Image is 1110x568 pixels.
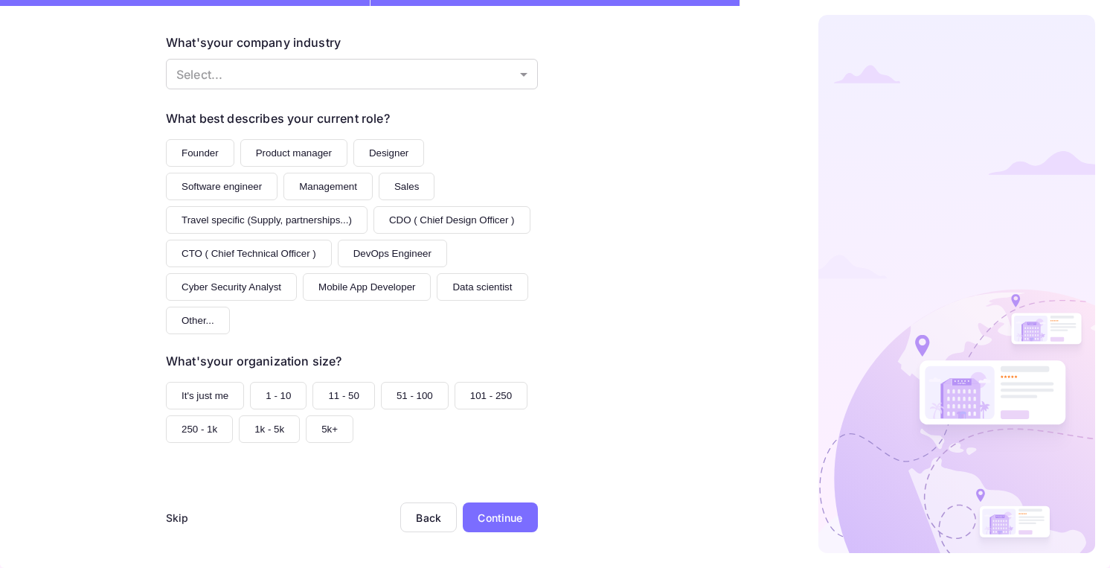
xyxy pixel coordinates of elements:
[176,66,514,83] p: Select...
[166,307,230,334] button: Other...
[283,173,373,200] button: Management
[437,273,527,301] button: Data scientist
[166,109,390,127] div: What best describes your current role?
[303,273,431,301] button: Mobile App Developer
[306,415,353,443] button: 5k+
[373,206,530,234] button: CDO ( Chief Design Officer )
[381,382,449,409] button: 51 - 100
[166,139,234,167] button: Founder
[166,415,233,443] button: 250 - 1k
[166,59,538,89] div: Without label
[240,139,347,167] button: Product manager
[166,33,341,51] div: What's your company industry
[166,510,189,526] div: Skip
[312,382,375,409] button: 11 - 50
[478,510,522,526] div: Continue
[455,382,527,409] button: 101 - 250
[166,240,332,267] button: CTO ( Chief Technical Officer )
[353,139,424,167] button: Designer
[166,173,277,200] button: Software engineer
[379,173,434,200] button: Sales
[166,206,368,234] button: Travel specific (Supply, partnerships...)
[239,415,300,443] button: 1k - 5k
[166,273,297,301] button: Cyber Security Analyst
[250,382,307,409] button: 1 - 10
[166,352,341,370] div: What's your organization size?
[338,240,447,267] button: DevOps Engineer
[166,382,244,409] button: It's just me
[416,511,441,524] div: Back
